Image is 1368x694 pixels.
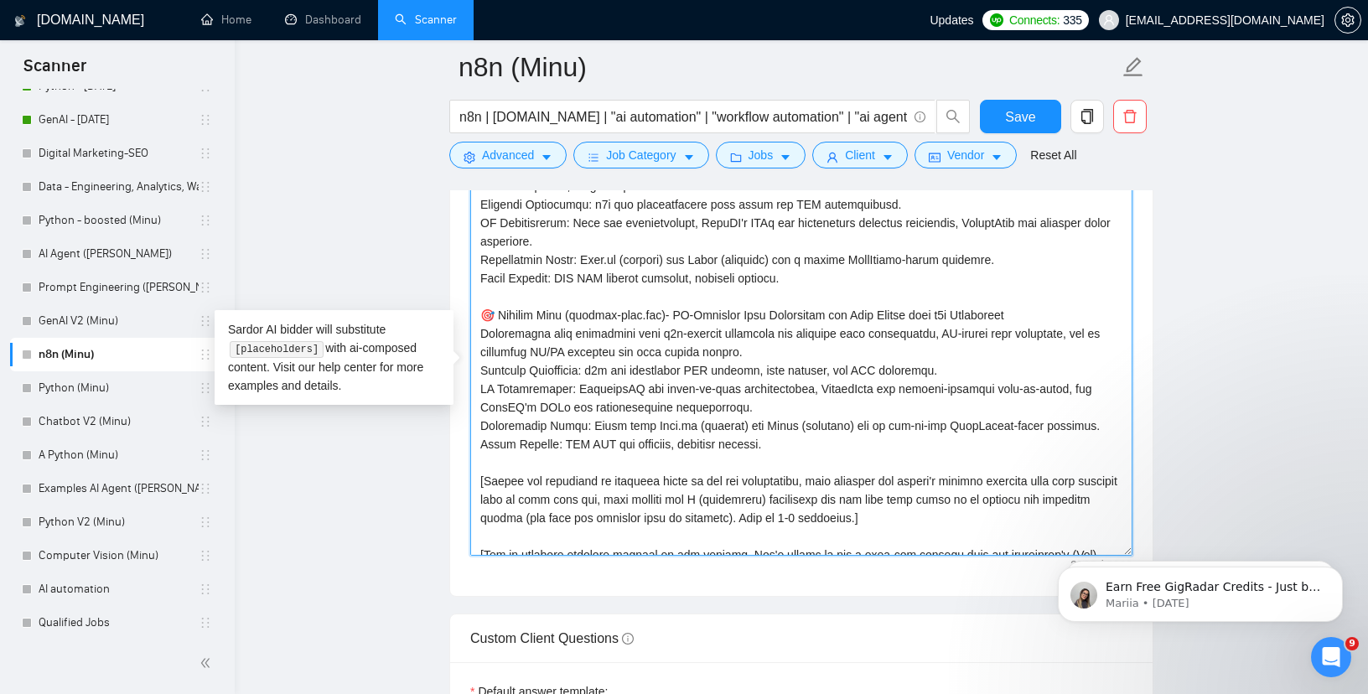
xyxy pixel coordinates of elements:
span: Jobs [749,146,774,164]
img: upwork-logo.png [990,13,1003,27]
span: idcard [929,151,940,163]
span: Client [845,146,875,164]
button: settingAdvancedcaret-down [449,142,567,168]
span: holder [199,482,212,495]
span: caret-down [882,151,894,163]
span: Vendor [947,146,984,164]
li: Qualified Jobs [10,606,224,640]
button: userClientcaret-down [812,142,908,168]
span: user [826,151,838,163]
span: folder [730,151,742,163]
button: folderJobscaret-down [716,142,806,168]
a: AI automation [39,572,199,606]
input: Scanner name... [459,46,1119,88]
button: copy [1070,100,1104,133]
a: n8n (Minu) [39,338,199,371]
iframe: Intercom live chat [1311,637,1351,677]
span: bars [588,151,599,163]
a: Python (Minu) [39,371,199,405]
li: Computer Vision (Minu) [10,539,224,572]
a: Data - Engineering, Analytics, Warehousing - Final (Minu) [39,170,199,204]
li: GenAI V2 (Minu) [10,304,224,338]
span: info-circle [915,111,925,122]
span: holder [199,247,212,261]
span: holder [199,616,212,629]
span: holder [199,314,212,328]
textarea: Cover letter template: [470,179,1132,556]
a: Python - boosted (Minu) [39,204,199,237]
li: GenAI - June 2025 [10,103,224,137]
span: setting [1335,13,1360,27]
a: Qualified Jobs [39,606,199,640]
img: logo [14,8,26,34]
span: holder [199,113,212,127]
span: copy [1071,109,1103,124]
li: Examples AI Agent (Aswathi) [10,472,224,505]
span: Save [1005,106,1035,127]
span: caret-down [991,151,1003,163]
a: Prompt Engineering ([PERSON_NAME]) [39,271,199,304]
button: Save [980,100,1061,133]
span: holder [199,147,212,160]
span: delete [1114,109,1146,124]
li: Digital Marketing-SEO [10,137,224,170]
li: Python V2 (Minu) [10,505,224,539]
span: Scanner [10,54,100,89]
li: A Python (Minu) [10,438,224,472]
span: Updates [930,13,973,27]
span: Connects: [1009,11,1060,29]
span: 9 [1345,637,1359,650]
a: Digital Marketing-SEO [39,137,199,170]
li: Data - Engineering, Analytics, Warehousing - Final (Minu) [10,170,224,204]
span: holder [199,180,212,194]
span: user [1103,14,1115,26]
span: double-left [199,655,216,671]
li: AI automation [10,572,224,606]
span: caret-down [541,151,552,163]
span: holder [199,348,212,361]
code: [placeholders] [230,341,323,358]
a: Examples AI Agent ([PERSON_NAME]) [39,472,199,505]
div: Sardor AI bidder will substitute with ai-composed content. Visit our for more examples and details. [215,310,453,405]
a: GenAI V2 (Minu) [39,304,199,338]
span: Custom Client Questions [470,631,634,645]
iframe: Intercom notifications message [1033,531,1368,649]
a: homeHome [201,13,251,27]
button: idcardVendorcaret-down [915,142,1017,168]
li: AI Agent (Aswathi) [10,237,224,271]
a: Reset All [1030,146,1076,164]
button: search [936,100,970,133]
span: holder [199,549,212,562]
a: GenAI - [DATE] [39,103,199,137]
span: holder [199,381,212,395]
span: caret-down [683,151,695,163]
span: Job Category [606,146,676,164]
li: n8n (Minu) [10,338,224,371]
span: holder [199,415,212,428]
button: barsJob Categorycaret-down [573,142,708,168]
a: AI Agent ([PERSON_NAME]) [39,237,199,271]
a: help center [319,360,376,374]
a: searchScanner [395,13,457,27]
span: holder [199,214,212,227]
li: Python (Minu) [10,371,224,405]
span: 335 [1063,11,1081,29]
span: holder [199,515,212,529]
a: Chatbot V2 (Minu) [39,405,199,438]
span: search [937,109,969,124]
span: info-circle [622,633,634,645]
li: Chatbot V2 (Minu) [10,405,224,438]
button: setting [1334,7,1361,34]
a: Computer Vision (Minu) [39,539,199,572]
a: setting [1334,13,1361,27]
input: Search Freelance Jobs... [459,106,907,127]
span: edit [1122,56,1144,78]
a: A Python (Minu) [39,438,199,472]
a: Python V2 (Minu) [39,505,199,539]
span: holder [199,448,212,462]
a: dashboardDashboard [285,13,361,27]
